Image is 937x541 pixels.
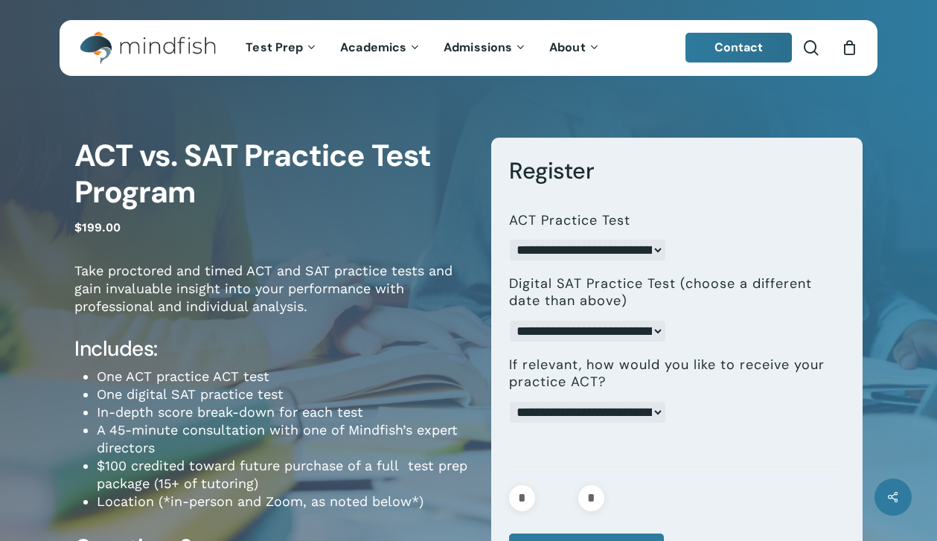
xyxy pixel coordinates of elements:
[74,336,469,362] h4: Includes:
[74,138,469,211] h1: ACT vs. SAT Practice Test Program
[97,493,469,510] li: Location (*in-person and Zoom, as noted below*)
[234,42,329,54] a: Test Prep
[97,457,469,493] li: $100 credited toward future purchase of a full test prep package (15+ of tutoring)
[549,39,586,55] span: About
[60,20,877,76] header: Main Menu
[74,220,121,234] bdi: 199.00
[97,403,469,421] li: In-depth score break-down for each test
[509,156,844,185] h3: Register
[340,39,406,55] span: Academics
[538,42,612,54] a: About
[685,33,793,63] a: Contact
[509,356,832,391] label: If relevant, how would you like to receive your practice ACT?
[714,39,764,55] span: Contact
[509,275,832,310] label: Digital SAT Practice Test (choose a different date than above)
[329,42,432,54] a: Academics
[509,212,630,229] label: ACT Practice Test
[432,42,538,54] a: Admissions
[97,368,469,385] li: One ACT practice ACT test
[234,20,611,76] nav: Main Menu
[540,485,574,511] input: Product quantity
[97,421,469,457] li: A 45-minute consultation with one of Mindfish’s expert directors
[97,385,469,403] li: One digital SAT practice test
[444,39,512,55] span: Admissions
[74,262,469,336] p: Take proctored and timed ACT and SAT practice tests and gain invaluable insight into your perform...
[74,220,82,234] span: $
[246,39,303,55] span: Test Prep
